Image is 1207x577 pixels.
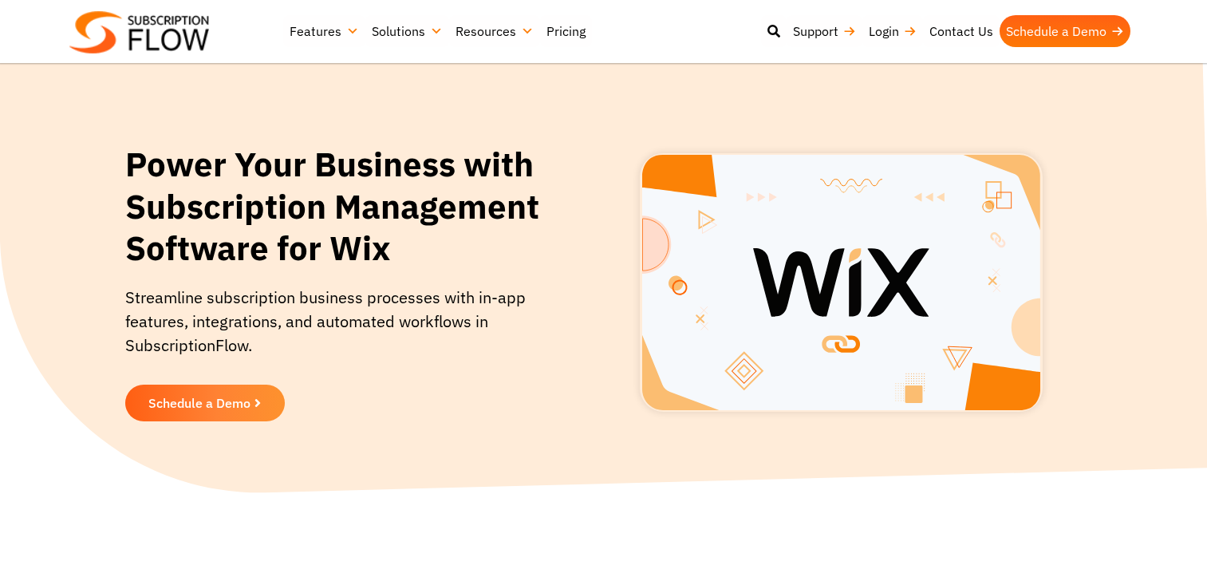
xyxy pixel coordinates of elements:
a: Schedule a Demo [1000,15,1130,47]
a: Features [283,15,365,47]
a: Contact Us [923,15,1000,47]
a: Solutions [365,15,449,47]
a: Schedule a Demo [125,385,285,421]
a: Support [787,15,862,47]
a: Pricing [540,15,592,47]
a: Login [862,15,923,47]
img: Subscription-management-software-for-Wix [640,153,1043,412]
p: Streamline subscription business processes with in-app features, integrations, and automated work... [125,286,560,373]
span: Schedule a Demo [148,397,250,409]
a: Resources [449,15,540,47]
img: Subscriptionflow [69,11,209,53]
h1: Power Your Business with Subscription Management Software for Wix [125,144,560,270]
